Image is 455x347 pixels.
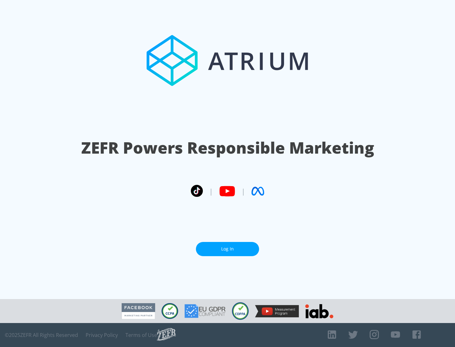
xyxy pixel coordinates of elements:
a: Privacy Policy [86,332,118,338]
span: © 2025 ZEFR All Rights Reserved [5,332,78,338]
img: COPPA Compliant [232,302,249,320]
h1: ZEFR Powers Responsible Marketing [81,137,374,159]
a: Log In [196,242,259,256]
span: | [241,186,245,196]
img: CCPA Compliant [161,303,178,319]
span: | [209,186,213,196]
a: Terms of Use [125,332,157,338]
img: GDPR Compliant [185,304,226,318]
img: YouTube Measurement Program [255,305,299,317]
img: Facebook Marketing Partner [122,303,155,319]
img: IAB [305,304,333,318]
